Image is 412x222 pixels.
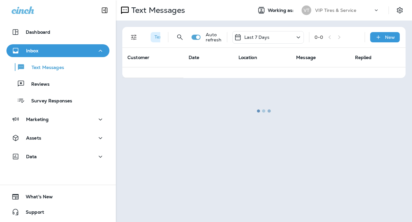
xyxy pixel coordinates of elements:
button: Data [6,150,109,163]
button: What's New [6,190,109,203]
button: Survey Responses [6,94,109,107]
button: Marketing [6,113,109,126]
p: Inbox [26,48,38,53]
button: Collapse Sidebar [96,4,114,17]
span: Support [19,209,44,217]
p: Reviews [25,81,50,88]
button: Dashboard [6,26,109,38]
p: Marketing [26,117,49,122]
span: What's New [19,194,53,202]
p: Data [26,154,37,159]
p: Survey Responses [25,98,72,104]
button: Reviews [6,77,109,90]
button: Inbox [6,44,109,57]
button: Assets [6,132,109,144]
p: Text Messages [25,65,64,71]
button: Text Messages [6,60,109,74]
p: Dashboard [26,30,50,35]
p: Assets [26,135,41,141]
button: Support [6,206,109,218]
p: New [385,35,395,40]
